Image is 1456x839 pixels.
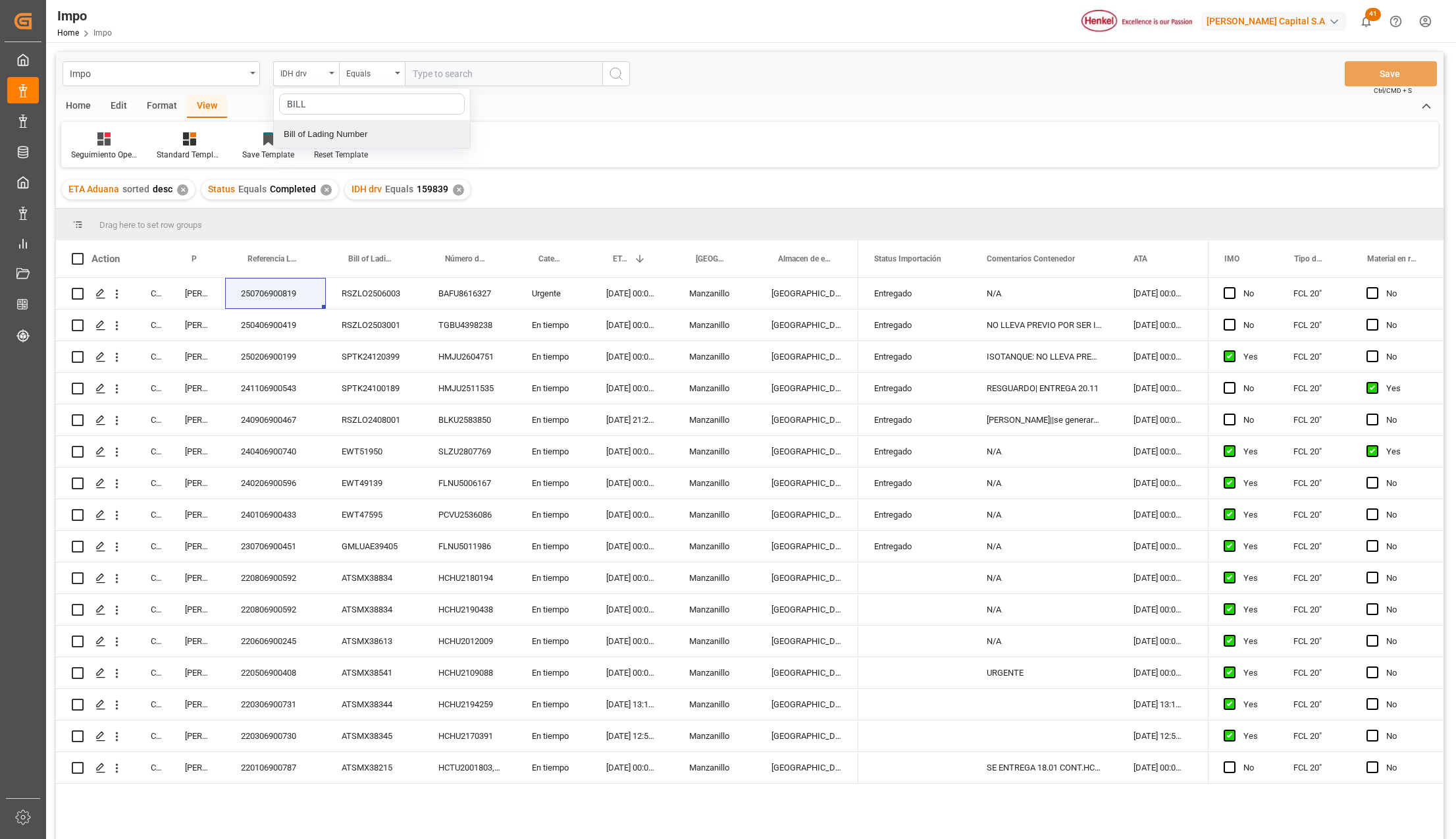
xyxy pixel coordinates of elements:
div: [PERSON_NAME] Capital S.A [1201,12,1346,31]
div: [DATE] 00:00:00 [590,373,673,404]
div: [GEOGRAPHIC_DATA] [756,436,858,467]
div: En tiempo [516,626,590,657]
span: 41 [1365,8,1381,21]
div: Entregado [874,373,955,404]
div: Yes [1243,468,1262,499]
div: Completed [135,436,169,467]
div: HCHU2109088 [423,657,516,688]
button: Help Center [1381,7,1411,36]
span: Ctrl/CMD + S [1374,86,1412,95]
div: NO LLEVA PREVIO POR SER ISOTANQUE [971,310,1118,340]
div: [DATE] 00:00:00 [1118,626,1197,657]
div: Completed [135,531,169,562]
div: Completed [135,720,169,751]
div: 220306900731 [225,689,326,720]
div: [PERSON_NAME] [169,468,225,499]
div: Completed [135,341,169,372]
div: [GEOGRAPHIC_DATA] [756,499,858,530]
div: Yes [1386,437,1428,467]
div: 250406900419 [225,310,326,340]
div: Save Template [242,149,294,161]
span: Tipo de Carga (LCL/FCL) [1294,254,1324,263]
div: HMJU2604751 [423,341,516,372]
div: Press SPACE to select this row. [1208,657,1443,689]
div: [DATE] 00:00:00 [1118,594,1197,625]
div: Manzanillo [673,752,756,783]
div: FCL 20" [1278,689,1351,720]
div: [GEOGRAPHIC_DATA] [756,626,858,657]
div: [DATE] 00:00:00 [1118,499,1197,530]
div: Press SPACE to select this row. [1208,720,1443,752]
div: ISOTANQUE: NO LLEVA PREVIO [971,341,1118,372]
span: Número de Contenedor [445,254,488,263]
div: En tiempo [516,594,590,625]
button: [PERSON_NAME] Capital S.A [1201,9,1351,34]
div: [DATE] 13:14:00 [1118,689,1197,720]
div: [DATE] 12:55:00 [1118,720,1197,751]
div: 220606900245 [225,626,326,657]
div: Manzanillo [673,562,756,593]
div: FCL 20" [1278,531,1351,562]
div: FLNU5011986 [423,531,516,562]
button: search button [602,61,630,86]
div: En tiempo [516,531,590,562]
div: Equals [346,65,391,80]
div: No [1243,279,1262,309]
div: View [187,95,227,118]
div: ATSMX38344 [326,689,423,720]
button: show 41 new notifications [1351,7,1381,36]
div: 240106900433 [225,499,326,530]
div: 220506900408 [225,657,326,688]
div: [DATE] 00:00:00 [1118,436,1197,467]
div: 240906900467 [225,404,326,435]
div: RSZLO2408001 [326,404,423,435]
div: Press SPACE to select this row. [56,657,858,689]
div: FCL 20" [1278,499,1351,530]
div: Manzanillo [673,310,756,340]
div: Completed [135,499,169,530]
div: Completed [135,657,169,688]
div: Manzanillo [673,404,756,435]
div: Impo [57,6,112,26]
div: Manzanillo [673,373,756,404]
div: [DATE] 00:00:00 [590,468,673,499]
div: Press SPACE to select this row. [56,594,858,626]
div: HCHU2190438 [423,594,516,625]
div: Completed [135,468,169,499]
div: RESGUARDO| ENTREGA 20.11 [971,373,1118,404]
div: En tiempo [516,499,590,530]
a: Home [57,28,79,38]
div: [PERSON_NAME] [169,689,225,720]
div: 230706900451 [225,531,326,562]
div: [DATE] 00:00:00 [1118,404,1197,435]
div: HCTU2001803,HCHU2013710 [423,752,516,783]
div: Press SPACE to select this row. [56,436,858,468]
div: [PERSON_NAME] [169,278,225,309]
div: [PERSON_NAME] [169,720,225,751]
div: Entregado [874,500,955,530]
div: N/A [971,468,1118,499]
div: FCL 20" [1278,373,1351,404]
div: [DATE] 00:00:00 [590,278,673,309]
div: Manzanillo [673,436,756,467]
div: Impo [70,65,246,81]
div: 220806900592 [225,594,326,625]
div: 250706900819 [225,278,326,309]
div: FCL 20" [1278,278,1351,309]
span: IDH drv [351,184,382,194]
div: ATSMX38613 [326,626,423,657]
div: No [1386,310,1428,340]
div: Press SPACE to select this row. [56,310,858,341]
div: Completed [135,689,169,720]
div: [PERSON_NAME] [169,310,225,340]
span: Drag here to set row groups [99,220,202,230]
span: ATA [1133,254,1147,263]
span: ETA Aduana [613,254,629,263]
div: En tiempo [516,404,590,435]
div: [PERSON_NAME] [169,341,225,372]
div: No [1243,373,1262,404]
div: [DATE] 13:14:00 [590,689,673,720]
div: Press SPACE to select this row. [1208,373,1443,404]
div: IDH drv [280,65,325,80]
div: Action [91,253,120,265]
